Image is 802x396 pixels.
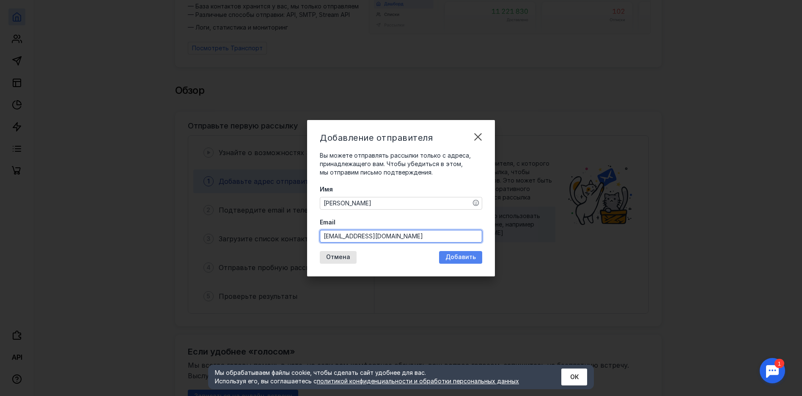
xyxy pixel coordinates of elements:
[320,185,333,194] span: Имя
[320,197,482,209] textarea: [PERSON_NAME]
[445,254,476,261] span: Добавить
[320,133,433,143] span: Добавление отправителя
[215,369,541,385] div: Мы обрабатываем файлы cookie, чтобы сделать сайт удобнее для вас. Используя его, вы соглашаетесь c
[320,251,357,264] button: Отмена
[320,152,471,176] span: Вы можете отправлять рассылки только с адреса, принадлежащего вам. Чтобы убедиться в этом, мы отп...
[320,218,335,227] span: Email
[317,377,519,385] a: политикой конфиденциальности и обработки персональных данных
[561,369,587,385] button: ОК
[19,5,29,14] div: 1
[439,251,482,264] button: Добавить
[326,254,350,261] span: Отмена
